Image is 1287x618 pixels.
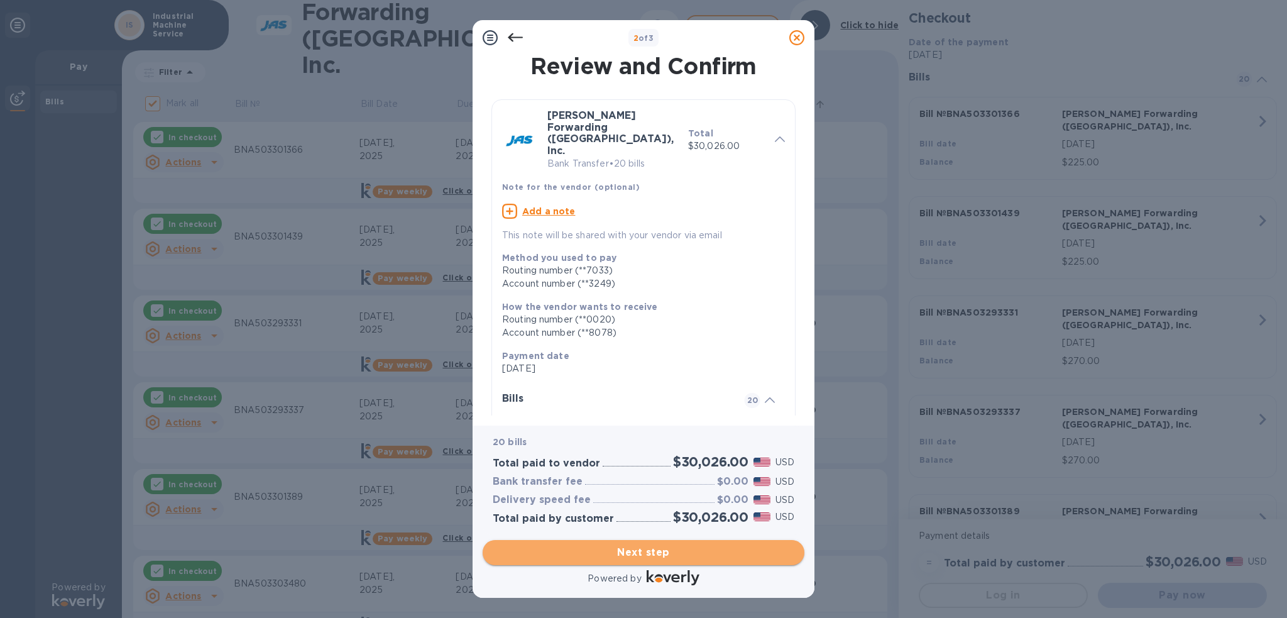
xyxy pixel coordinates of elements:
[493,494,591,506] h3: Delivery speed fee
[717,494,748,506] h3: $0.00
[493,476,583,488] h3: Bank transfer fee
[775,456,794,469] p: USD
[673,454,748,470] h2: $30,026.00
[493,458,600,470] h3: Total paid to vendor
[502,362,775,375] p: [DATE]
[775,475,794,488] p: USD
[502,313,775,326] div: Routing number (**0020)
[547,109,674,157] b: [PERSON_NAME] Forwarding ([GEOGRAPHIC_DATA]), Inc.
[688,128,713,138] b: Total
[745,393,760,408] span: 20
[775,510,794,524] p: USD
[502,229,785,242] p: This note will be shared with your vendor via email
[633,33,654,43] b: of 3
[647,570,699,585] img: Logo
[547,157,678,170] p: Bank Transfer • 20 bills
[493,437,527,447] b: 20 bills
[502,393,729,405] h3: Bills
[633,33,638,43] span: 2
[493,545,794,560] span: Next step
[483,540,804,565] button: Next step
[588,572,641,585] p: Powered by
[753,495,770,504] img: USD
[502,277,775,290] div: Account number (**3249)
[502,264,775,277] div: Routing number (**7033)
[502,302,658,312] b: How the vendor wants to receive
[753,512,770,521] img: USD
[502,351,569,361] b: Payment date
[522,206,576,216] u: Add a note
[775,494,794,507] p: USD
[753,458,770,466] img: USD
[502,326,775,339] div: Account number (**8078)
[753,477,770,486] img: USD
[502,182,640,192] b: Note for the vendor (optional)
[502,110,785,242] div: [PERSON_NAME] Forwarding ([GEOGRAPHIC_DATA]), Inc.Bank Transfer•20 billsTotal$30,026.00Note for t...
[493,513,614,525] h3: Total paid by customer
[489,53,798,79] h1: Review and Confirm
[673,509,748,525] h2: $30,026.00
[688,140,765,153] p: $30,026.00
[717,476,748,488] h3: $0.00
[502,253,616,263] b: Method you used to pay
